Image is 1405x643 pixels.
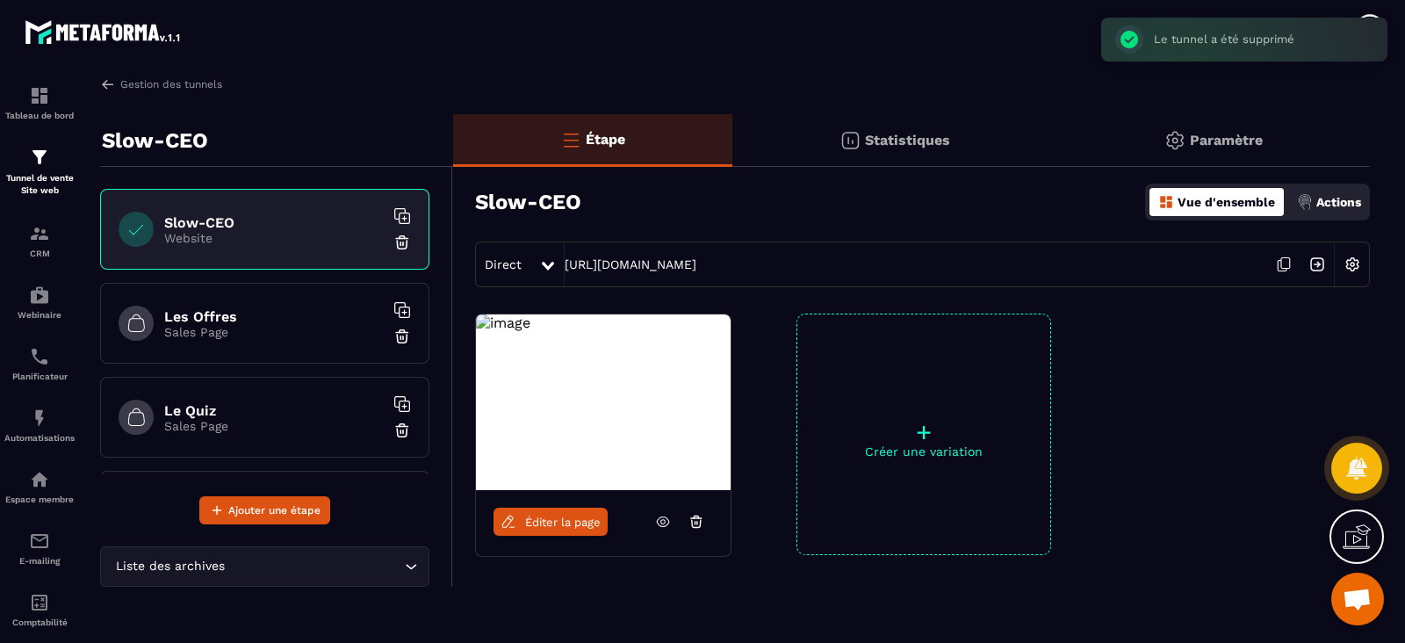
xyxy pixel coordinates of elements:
img: trash [393,234,411,251]
a: Éditer la page [494,508,608,536]
a: automationsautomationsAutomatisations [4,394,75,456]
img: automations [29,469,50,490]
img: formation [29,85,50,106]
img: logo [25,16,183,47]
img: automations [29,285,50,306]
p: Paramètre [1190,132,1263,148]
a: formationformationTunnel de vente Site web [4,134,75,210]
img: setting-w.858f3a88.svg [1336,248,1369,281]
a: schedulerschedulerPlanificateur [4,333,75,394]
img: scheduler [29,346,50,367]
img: actions.d6e523a2.png [1297,194,1313,210]
p: E-mailing [4,556,75,566]
img: formation [29,147,50,168]
img: arrow [100,76,116,92]
p: Comptabilité [4,618,75,627]
a: accountantaccountantComptabilité [4,579,75,640]
p: Slow-CEO [102,123,208,158]
p: Créer une variation [797,444,1050,459]
button: Ajouter une étape [199,496,330,524]
a: automationsautomationsEspace membre [4,456,75,517]
p: CRM [4,249,75,258]
img: image [476,314,530,331]
a: [URL][DOMAIN_NAME] [565,257,696,271]
img: formation [29,223,50,244]
span: Liste des archives [112,557,228,576]
p: Sales Page [164,325,384,339]
img: trash [393,422,411,439]
p: + [797,420,1050,444]
a: formationformationCRM [4,210,75,271]
div: Search for option [100,546,429,587]
img: setting-gr.5f69749f.svg [1164,130,1185,151]
img: email [29,531,50,552]
a: automationsautomationsWebinaire [4,271,75,333]
p: Webinaire [4,310,75,320]
p: Planificateur [4,372,75,381]
img: accountant [29,592,50,613]
input: Search for option [228,557,400,576]
img: trash [393,328,411,345]
a: Gestion des tunnels [100,76,222,92]
p: Étape [586,131,625,148]
p: Website [164,231,384,245]
a: formationformationTableau de bord [4,72,75,134]
img: automations [29,408,50,429]
span: Ajouter une étape [228,502,321,519]
img: stats.20deebd0.svg [839,130,861,151]
p: Sales Page [164,419,384,433]
img: dashboard-orange.40269519.svg [1158,194,1174,210]
p: Statistiques [865,132,950,148]
h3: Slow-CEO [475,190,581,214]
p: Automatisations [4,433,75,443]
p: Espace membre [4,495,75,504]
p: Actions [1316,195,1361,209]
p: Vue d'ensemble [1178,195,1275,209]
span: Éditer la page [525,516,601,529]
a: emailemailE-mailing [4,517,75,579]
h6: Les Offres [164,308,384,325]
img: bars-o.4a397970.svg [560,129,581,150]
p: Tunnel de vente Site web [4,172,75,197]
h6: Le Quiz [164,402,384,419]
div: Ouvrir le chat [1331,573,1384,625]
span: Direct [485,257,522,271]
p: Tableau de bord [4,111,75,120]
h6: Slow-CEO [164,214,384,231]
img: arrow-next.bcc2205e.svg [1301,248,1334,281]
